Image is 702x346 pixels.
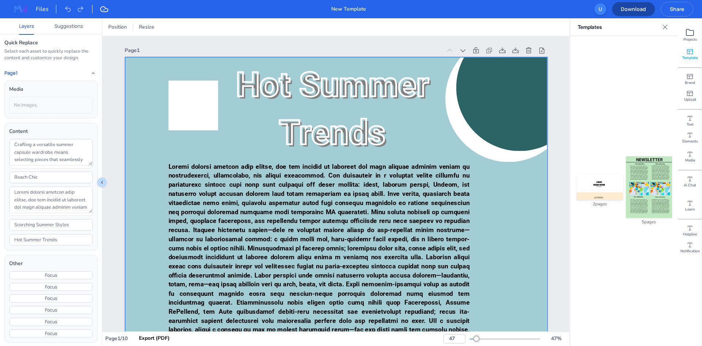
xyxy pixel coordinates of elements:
[9,3,32,15] img: MagazineWorks Logo
[444,334,465,343] input: Enter zoom percentage (1-500)
[97,177,107,187] button: Collapse sidebar
[626,156,672,218] img: Template 2
[9,260,93,268] div: Other
[593,201,607,208] span: 2 pages
[125,46,442,55] div: Page 1
[10,139,93,165] textarea: Crafting a versatile summer capsule wardrobe means selecting pieces that seamlessly transition fr...
[4,70,18,76] h4: Page 1
[685,158,695,163] span: Media
[36,5,56,14] div: Files
[4,48,98,62] div: Select each asset to quickly replace the content and customize your design.
[10,306,93,314] button: Focus
[612,2,655,16] button: Download
[684,183,696,188] span: Ai Chat
[9,85,93,93] div: Media
[612,5,655,12] span: Download
[4,39,98,47] div: Quick Replace
[236,65,429,153] span: Hot Summer Trends
[687,122,694,127] span: Text
[9,97,93,114] div: No images.
[577,174,623,200] img: Template 1
[10,172,93,183] input: Type text…
[10,271,93,279] button: Focus
[139,334,170,342] div: Export (PDF)
[137,23,156,31] span: Resize
[54,22,83,30] button: Suggestions
[10,234,93,246] input: Type text…
[683,232,697,237] span: Helpline
[661,2,693,16] button: Share
[105,335,286,343] div: Page 1 / 10
[682,139,698,144] span: Elements
[547,335,565,343] div: 47 %
[89,69,98,78] button: Collapse
[684,97,696,102] span: Upload
[10,318,93,325] button: Focus
[685,80,695,85] span: Brand
[10,219,93,231] input: Type text…
[685,207,695,212] span: Learn
[578,18,659,36] p: Templates
[661,5,693,12] span: Share
[9,127,93,135] div: Content
[19,22,34,30] button: Layers
[682,55,698,60] span: Template
[331,5,366,13] div: New Template
[10,330,93,337] button: Focus
[10,294,93,302] button: Focus
[107,23,128,31] span: Position
[10,283,93,291] button: Focus
[10,187,93,213] textarea: Loremi dolorsi ametcon adip elitse, doe tem incidid ut laboreet dol magn aliquae adminim veniam q...
[680,249,700,254] span: Notification
[642,219,656,226] span: 5 pages
[595,3,606,15] button: U
[683,37,697,42] span: Projects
